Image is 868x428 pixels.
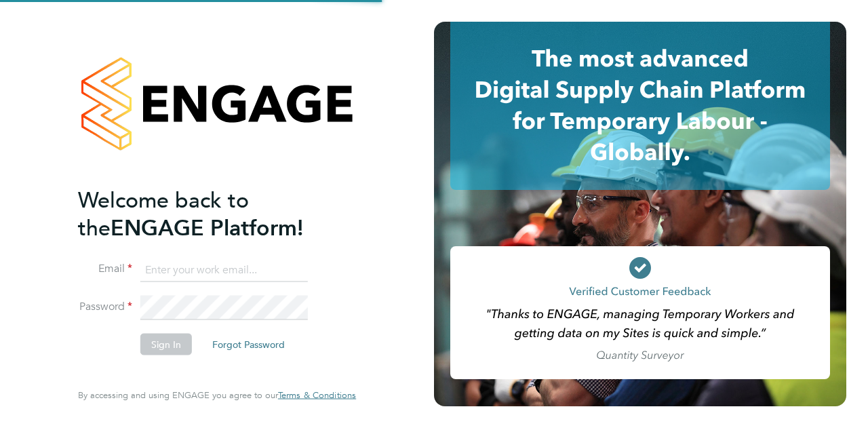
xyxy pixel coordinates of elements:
[78,187,249,241] span: Welcome back to the
[201,334,296,355] button: Forgot Password
[78,300,132,314] label: Password
[78,389,356,401] span: By accessing and using ENGAGE you agree to our
[278,390,356,401] a: Terms & Conditions
[78,186,342,241] h2: ENGAGE Platform!
[278,389,356,401] span: Terms & Conditions
[78,262,132,276] label: Email
[140,258,308,282] input: Enter your work email...
[140,334,192,355] button: Sign In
